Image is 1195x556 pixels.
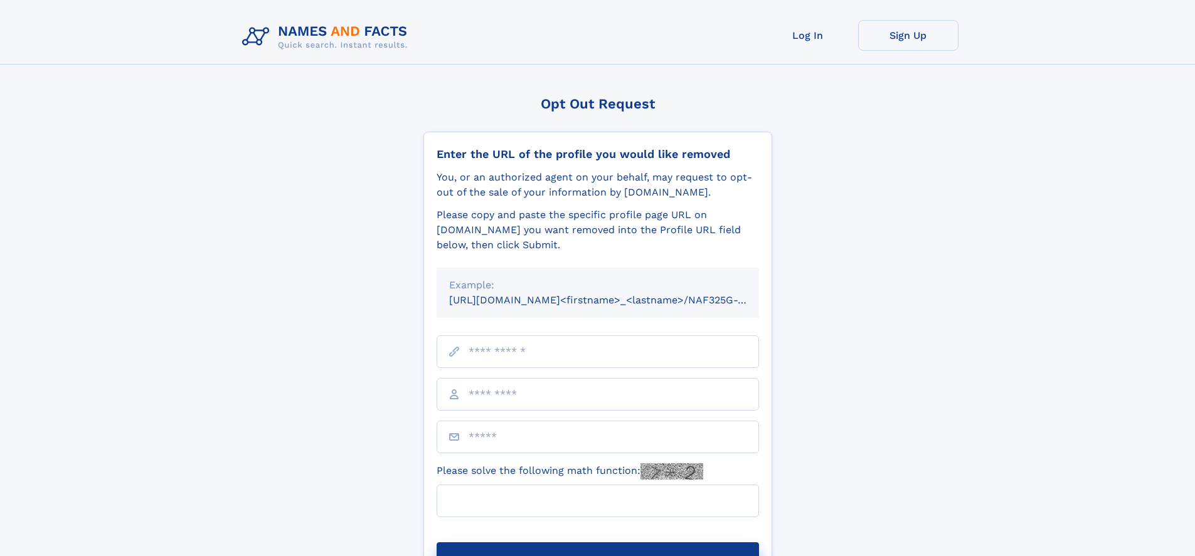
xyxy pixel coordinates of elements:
[423,96,772,112] div: Opt Out Request
[437,207,759,253] div: Please copy and paste the specific profile page URL on [DOMAIN_NAME] you want removed into the Pr...
[437,463,703,480] label: Please solve the following math function:
[449,278,746,293] div: Example:
[449,294,783,306] small: [URL][DOMAIN_NAME]<firstname>_<lastname>/NAF325G-xxxxxxxx
[758,20,858,51] a: Log In
[858,20,959,51] a: Sign Up
[237,20,418,54] img: Logo Names and Facts
[437,147,759,161] div: Enter the URL of the profile you would like removed
[437,170,759,200] div: You, or an authorized agent on your behalf, may request to opt-out of the sale of your informatio...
